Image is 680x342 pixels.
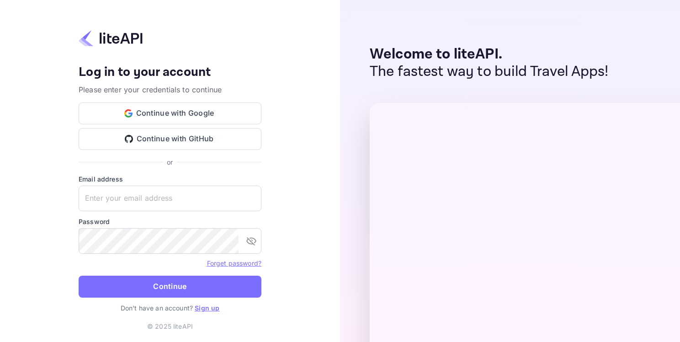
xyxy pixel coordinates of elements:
[195,304,219,312] a: Sign up
[79,102,261,124] button: Continue with Google
[79,29,143,47] img: liteapi
[79,174,261,184] label: Email address
[79,84,261,95] p: Please enter your credentials to continue
[370,63,609,80] p: The fastest way to build Travel Apps!
[242,232,260,250] button: toggle password visibility
[370,46,609,63] p: Welcome to liteAPI.
[79,303,261,313] p: Don't have an account?
[207,259,261,267] a: Forget password?
[79,276,261,298] button: Continue
[167,157,173,167] p: or
[79,64,261,80] h4: Log in to your account
[79,186,261,211] input: Enter your email address
[79,217,261,226] label: Password
[207,258,261,267] a: Forget password?
[147,321,193,331] p: © 2025 liteAPI
[79,128,261,150] button: Continue with GitHub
